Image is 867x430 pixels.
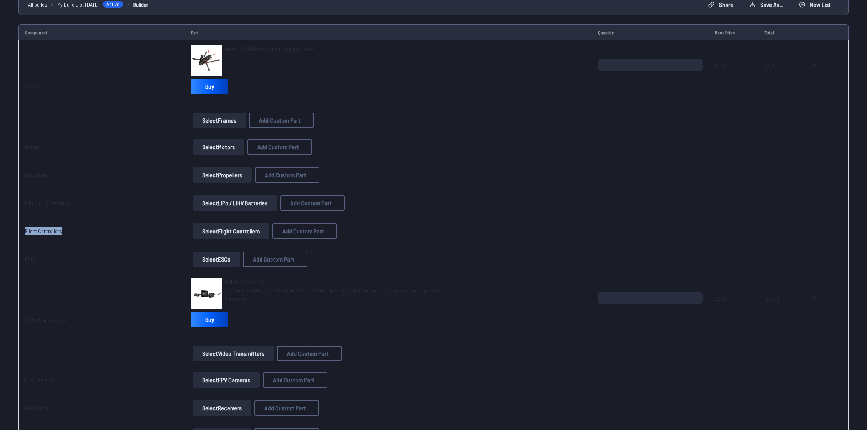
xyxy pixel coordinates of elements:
button: SelectLiPo / LiHV Batteries [193,195,277,211]
a: SelectMotors [191,139,246,155]
span: Add Custom Part [290,200,332,206]
span: Add Custom Part [259,117,301,123]
button: SelectFPV Cameras [193,372,260,388]
a: SelectVideo Transmitters [191,346,276,361]
img: image [191,45,222,76]
a: SelectReceivers [191,400,253,416]
a: All builds [28,0,47,8]
span: 57.99 [764,59,794,96]
a: Flight Controllers [25,228,62,234]
img: image [191,278,222,309]
a: SelectFlight Controllers [191,223,271,239]
button: SelectFrames [193,113,246,128]
button: SelectFlight Controllers [193,223,269,239]
span: Add Custom Part [287,350,329,357]
a: Frames [25,83,42,90]
a: View more [225,295,443,303]
span: Add Custom Part [264,405,306,411]
span: 57.99 [715,59,752,96]
a: LiPo / LiHV Batteries [25,200,70,206]
button: SelectVideo Transmitters [193,346,274,361]
span: Rekon FPV Rekon5 5" Long Range Frame [225,45,313,52]
a: Video Transmitters [25,316,66,323]
td: Base Price [709,24,758,40]
a: Propellers [25,172,48,178]
a: ESCs [25,256,37,262]
button: SelectMotors [193,139,244,155]
span: Add Custom Part [253,256,294,262]
button: Add Custom Part [263,372,327,388]
span: 229.00 [715,292,752,329]
span: Add Custom Part [265,172,306,178]
button: Add Custom Part [280,195,345,211]
a: Rekon FPV Rekon5 5" Long Range Frame [225,45,313,53]
a: Motors [25,143,40,150]
button: Add Custom Part [277,346,342,361]
td: Total [758,24,800,40]
a: SelectFPV Cameras [191,372,261,388]
span: Active [103,0,123,8]
a: SelectFrames [191,113,247,128]
button: Add Custom Part [247,139,312,155]
a: SelectLiPo / LiHV Batteries [191,195,279,211]
button: Add Custom Part [249,113,314,128]
td: Quantity [592,24,709,40]
a: Buy [191,79,228,94]
td: Component [18,24,185,40]
button: Add Custom Part [254,400,319,416]
button: SelectPropellers [193,167,252,183]
span: Add Custom Part [257,144,299,150]
button: SelectReceivers [193,400,251,416]
span: 229.00 [764,292,794,329]
span: DJI O4 Air Unit Pro [225,278,264,285]
button: Add Custom Part [272,223,337,239]
a: Builder [133,0,148,8]
a: Receivers [25,405,47,411]
a: My Build List [DATE]Active [57,0,123,8]
a: Buy [191,312,228,327]
button: Add Custom Part [255,167,319,183]
button: Add Custom Part [243,252,307,267]
a: SelectPropellers [191,167,253,183]
a: FPV Cameras [25,377,55,383]
td: Part [185,24,591,40]
span: Add Custom Part [273,377,314,383]
a: SelectESCs [191,252,241,267]
span: My Build List [DATE] [57,0,100,8]
span: Add Custom Part [282,228,324,234]
button: SelectESCs [193,252,240,267]
span: See even more with the DJI O4 Air Unit Pro! This VTX has improved resolution, lower latency, and ... [225,287,443,293]
a: DJI O4 Air Unit Pro [225,278,443,286]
